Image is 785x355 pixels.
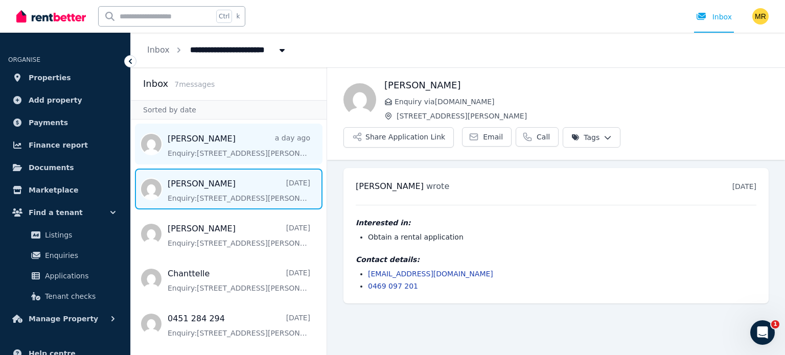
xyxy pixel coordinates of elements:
img: Maxim Rego [752,8,769,25]
div: Sorted by date [131,100,327,120]
span: Payments [29,116,68,129]
a: Inbox [147,45,170,55]
a: 0451 284 294[DATE]Enquiry:[STREET_ADDRESS][PERSON_NAME]. [168,313,310,338]
a: Documents [8,157,122,178]
a: Tenant checks [12,286,118,306]
a: Chanttelle[DATE]Enquiry:[STREET_ADDRESS][PERSON_NAME]. [168,268,310,293]
button: Find a tenant [8,202,122,223]
h2: Inbox [143,77,168,91]
button: Share Application Link [343,127,454,148]
button: Tags [563,127,620,148]
span: Tenant checks [45,290,114,302]
span: k [236,12,240,20]
div: Inbox [696,12,732,22]
a: Listings [12,225,118,245]
h4: Contact details: [356,254,756,265]
span: Documents [29,161,74,174]
nav: Breadcrumb [131,33,304,67]
span: ORGANISE [8,56,40,63]
a: Finance report [8,135,122,155]
span: Listings [45,229,114,241]
a: Marketplace [8,180,122,200]
span: Properties [29,72,71,84]
h4: Interested in: [356,218,756,228]
img: ANUJ SHARMA [343,83,376,116]
button: Manage Property [8,309,122,329]
a: [EMAIL_ADDRESS][DOMAIN_NAME] [368,270,493,278]
a: Email [462,127,512,147]
a: Properties [8,67,122,88]
span: Marketplace [29,184,78,196]
a: [PERSON_NAME][DATE]Enquiry:[STREET_ADDRESS][PERSON_NAME]. [168,223,310,248]
span: [STREET_ADDRESS][PERSON_NAME] [397,111,769,121]
span: Tags [571,132,599,143]
span: Finance report [29,139,88,151]
iframe: Intercom live chat [750,320,775,345]
li: Obtain a rental application [368,232,756,242]
a: Enquiries [12,245,118,266]
a: Applications [12,266,118,286]
span: [PERSON_NAME] [356,181,424,191]
span: Find a tenant [29,206,83,219]
span: Enquiry via [DOMAIN_NAME] [395,97,769,107]
a: Add property [8,90,122,110]
time: [DATE] [732,182,756,191]
span: Add property [29,94,82,106]
span: 7 message s [174,80,215,88]
span: Ctrl [216,10,232,23]
span: Email [483,132,503,142]
a: [PERSON_NAME]a day agoEnquiry:[STREET_ADDRESS][PERSON_NAME]. [168,133,310,158]
span: Manage Property [29,313,98,325]
span: Applications [45,270,114,282]
h1: [PERSON_NAME] [384,78,769,92]
span: Call [537,132,550,142]
img: RentBetter [16,9,86,24]
span: Enquiries [45,249,114,262]
a: [PERSON_NAME][DATE]Enquiry:[STREET_ADDRESS][PERSON_NAME]. [168,178,310,203]
a: 0469 097 201 [368,282,418,290]
a: Payments [8,112,122,133]
span: wrote [426,181,449,191]
a: Call [516,127,559,147]
span: 1 [771,320,779,328]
